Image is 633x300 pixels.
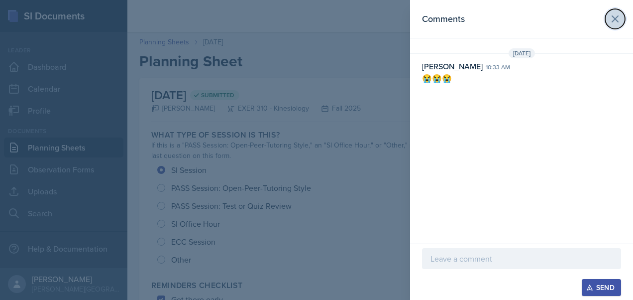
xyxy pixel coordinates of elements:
p: 😭😭😭 [422,72,621,84]
span: [DATE] [509,48,535,58]
div: Send [588,284,615,292]
div: [PERSON_NAME] [422,60,483,72]
h2: Comments [422,12,465,26]
div: 10:33 am [486,63,510,72]
button: Send [582,279,621,296]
